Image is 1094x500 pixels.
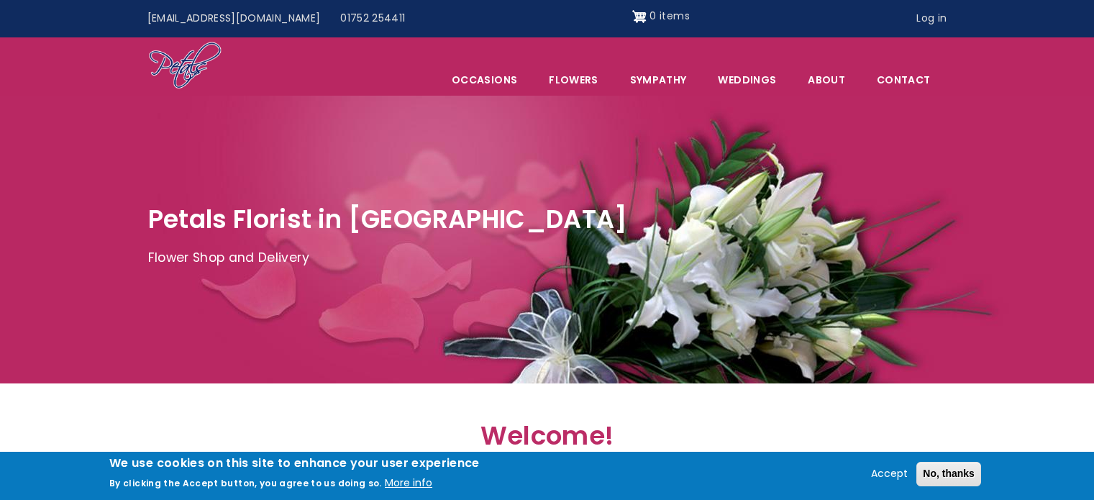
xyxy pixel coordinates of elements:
[330,5,415,32] a: 01752 254411
[906,5,957,32] a: Log in
[534,65,613,95] a: Flowers
[234,421,860,459] h2: Welcome!
[385,475,432,492] button: More info
[148,41,222,91] img: Home
[109,455,480,471] h2: We use cookies on this site to enhance your user experience
[632,5,690,28] a: Shopping cart 0 items
[865,465,913,483] button: Accept
[148,201,628,237] span: Petals Florist in [GEOGRAPHIC_DATA]
[703,65,791,95] span: Weddings
[615,65,702,95] a: Sympathy
[148,247,947,269] p: Flower Shop and Delivery
[916,462,981,486] button: No, thanks
[437,65,532,95] span: Occasions
[632,5,647,28] img: Shopping cart
[793,65,860,95] a: About
[109,477,382,489] p: By clicking the Accept button, you agree to us doing so.
[137,5,331,32] a: [EMAIL_ADDRESS][DOMAIN_NAME]
[862,65,945,95] a: Contact
[649,9,689,23] span: 0 items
